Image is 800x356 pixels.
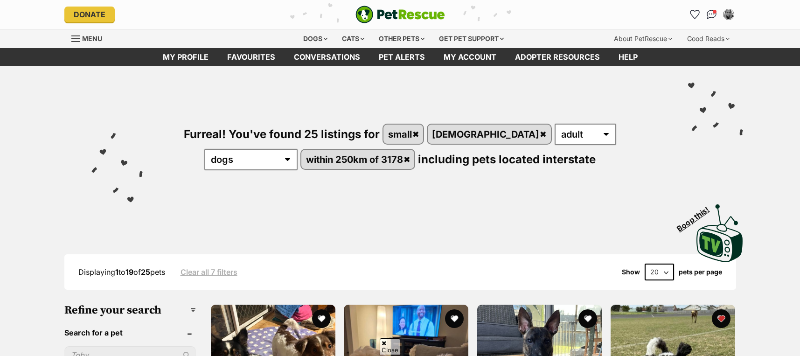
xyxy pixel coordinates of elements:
a: conversations [285,48,369,66]
a: Favourites [688,7,703,22]
h3: Refine your search [64,304,196,317]
button: favourite [312,309,330,328]
button: favourite [712,309,730,328]
div: Other pets [372,29,431,48]
span: Furreal! You've found 25 listings for [184,127,380,141]
strong: 19 [125,267,133,277]
span: Boop this! [675,199,718,233]
span: Close [380,338,400,355]
strong: 25 [141,267,150,277]
div: Cats [335,29,371,48]
a: PetRescue [355,6,445,23]
strong: 1 [115,267,118,277]
a: Pet alerts [369,48,434,66]
span: Displaying to of pets [78,267,165,277]
a: My account [434,48,506,66]
a: within 250km of 3178 [301,150,414,169]
a: Boop this! [696,196,743,264]
button: My account [721,7,736,22]
div: Dogs [297,29,334,48]
a: Conversations [704,7,719,22]
img: logo-e224e6f780fb5917bec1dbf3a21bbac754714ae5b6737aabdf751b685950b380.svg [355,6,445,23]
label: pets per page [679,268,722,276]
a: Clear all 7 filters [181,268,237,276]
a: small [383,125,423,144]
img: chat-41dd97257d64d25036548639549fe6c8038ab92f7586957e7f3b1b290dea8141.svg [707,10,717,19]
a: Adopter resources [506,48,609,66]
img: Michelle profile pic [724,10,733,19]
div: About PetRescue [607,29,679,48]
a: Menu [71,29,109,46]
header: Search for a pet [64,328,196,337]
span: including pets located interstate [418,153,596,166]
a: My profile [153,48,218,66]
ul: Account quick links [688,7,736,22]
span: Show [622,268,640,276]
div: Get pet support [432,29,510,48]
div: Good Reads [681,29,736,48]
button: favourite [445,309,464,328]
span: Menu [82,35,102,42]
img: PetRescue TV logo [696,204,743,262]
a: Favourites [218,48,285,66]
button: favourite [578,309,597,328]
a: Donate [64,7,115,22]
a: Help [609,48,647,66]
a: [DEMOGRAPHIC_DATA] [428,125,551,144]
